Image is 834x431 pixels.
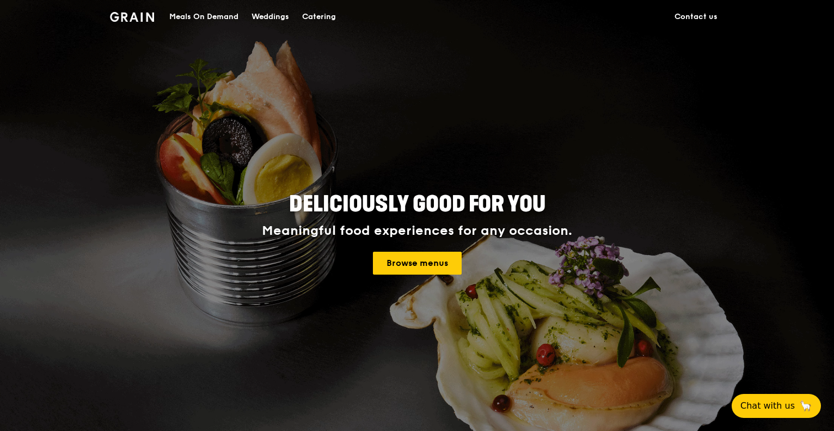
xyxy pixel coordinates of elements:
[252,1,289,33] div: Weddings
[668,1,724,33] a: Contact us
[296,1,342,33] a: Catering
[740,399,795,412] span: Chat with us
[732,394,821,418] button: Chat with us🦙
[373,252,462,275] a: Browse menus
[289,191,545,217] span: Deliciously good for you
[302,1,336,33] div: Catering
[799,399,812,412] span: 🦙
[110,12,154,22] img: Grain
[245,1,296,33] a: Weddings
[169,1,238,33] div: Meals On Demand
[221,223,613,239] div: Meaningful food experiences for any occasion.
